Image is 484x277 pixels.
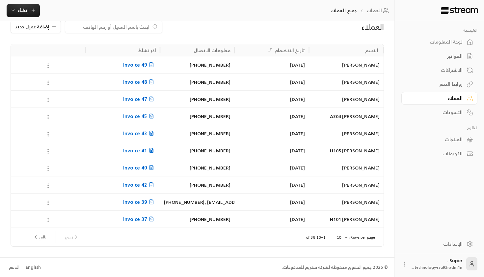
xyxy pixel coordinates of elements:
input: ابحث باسم العميل أو رقم الهاتف [69,23,149,30]
div: العملاء [264,21,384,32]
button: Sort [266,46,274,54]
div: [PERSON_NAME] H105 [313,142,380,159]
span: Invoice 47 [123,95,156,103]
span: Invoice 37 [123,215,156,223]
div: [PHONE_NUMBER] [164,91,230,108]
div: [DATE] [238,142,305,159]
div: 10 [334,233,349,242]
div: [PERSON_NAME] [313,176,380,193]
div: [PERSON_NAME] [313,125,380,142]
a: العملاء [401,92,477,105]
a: المنتجات [401,133,477,146]
div: الاسم [365,46,378,54]
div: [PHONE_NUMBER] [164,159,230,176]
a: التسويات [401,106,477,119]
span: Invoice 43 [123,129,156,138]
button: إضافة عميل جديد [11,20,61,33]
span: Invoice 49 [123,61,156,69]
div: [PERSON_NAME] H101 [313,211,380,228]
a: الكوبونات [401,147,477,160]
div: الاشتراكات [410,67,463,74]
div: الإعدادات [410,241,463,247]
div: [DATE] [238,211,305,228]
div: [DATE] [238,176,305,193]
p: الرئيسية [401,28,477,33]
p: جميع العملاء [331,7,357,14]
div: [PERSON_NAME] [313,159,380,176]
div: [DATE] [238,56,305,73]
div: [DATE] [238,108,305,125]
span: Invoice 42 [123,181,156,189]
div: الفواتير [410,53,463,59]
div: [PHONE_NUMBER] [164,108,230,125]
div: آخر نشاط [138,46,156,54]
div: [PERSON_NAME] [313,56,380,73]
div: [PERSON_NAME] [313,91,380,108]
div: © 2025 جميع الحقوق محفوظة لشركة ستريم للمدفوعات. [282,264,388,271]
a: الدعم [7,262,21,273]
div: [PERSON_NAME] [313,194,380,210]
button: إنشاء [7,4,40,17]
div: [PHONE_NUMBER] [164,125,230,142]
a: الاشتراكات [401,64,477,77]
span: Invoice 45 [123,112,156,120]
div: [PHONE_NUMBER] [164,74,230,90]
div: المنتجات [410,136,463,143]
p: 1–10 of 38 [306,235,326,240]
span: إنشاء [18,6,29,14]
span: Invoice 40 [123,164,156,172]
div: روابط الدفع [410,81,463,87]
div: English [26,264,41,271]
div: [PERSON_NAME] [313,74,380,90]
div: [PERSON_NAME] A304 [313,108,380,125]
div: [PHONE_NUMBER] [164,211,230,228]
a: لوحة المعلومات [401,36,477,48]
div: لوحة المعلومات [410,39,463,45]
div: التسويات [410,109,463,116]
div: [PHONE_NUMBER] [164,56,230,73]
a: الفواتير [401,50,477,63]
p: Rows per page: [349,235,375,240]
a: الإعدادات [401,237,477,250]
nav: breadcrumb [331,7,391,14]
div: [DATE] [238,74,305,90]
div: Super . [412,257,462,270]
div: [DATE] [238,125,305,142]
div: [DATE] [238,159,305,176]
button: next page [30,231,49,243]
div: الكوبونات [410,150,463,157]
p: كتالوج [401,125,477,131]
span: Invoice 39 [123,198,156,206]
span: إضافة عميل جديد [15,24,49,29]
a: روابط الدفع [401,78,477,91]
img: Logo [440,7,479,14]
span: Invoice 41 [123,146,156,155]
div: [PHONE_NUMBER] [164,176,230,193]
a: العملاء [367,7,391,14]
div: العملاء [410,95,463,102]
div: [DATE] [238,194,305,210]
div: معلومات الاتصال [194,46,231,54]
span: Invoice 48 [123,78,156,86]
div: [PHONE_NUMBER] , [EMAIL_ADDRESS][DOMAIN_NAME] [164,194,230,210]
span: technology+su93radm1n... [412,264,462,271]
div: تاريخ الانضمام [275,46,305,54]
div: [DATE] [238,91,305,108]
div: [PHONE_NUMBER] [164,142,230,159]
